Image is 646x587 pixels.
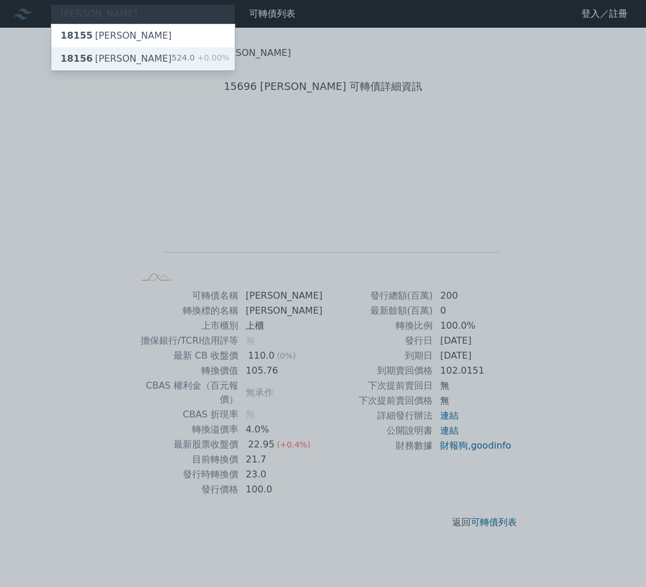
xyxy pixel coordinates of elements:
[61,30,93,41] span: 18155
[195,53,230,62] span: +0.00%
[172,52,230,66] div: 524.0
[51,47,235,70] a: 18156[PERSON_NAME] 524.0+0.00%
[51,24,235,47] a: 18155[PERSON_NAME]
[61,29,172,43] div: [PERSON_NAME]
[61,53,93,64] span: 18156
[61,52,172,66] div: [PERSON_NAME]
